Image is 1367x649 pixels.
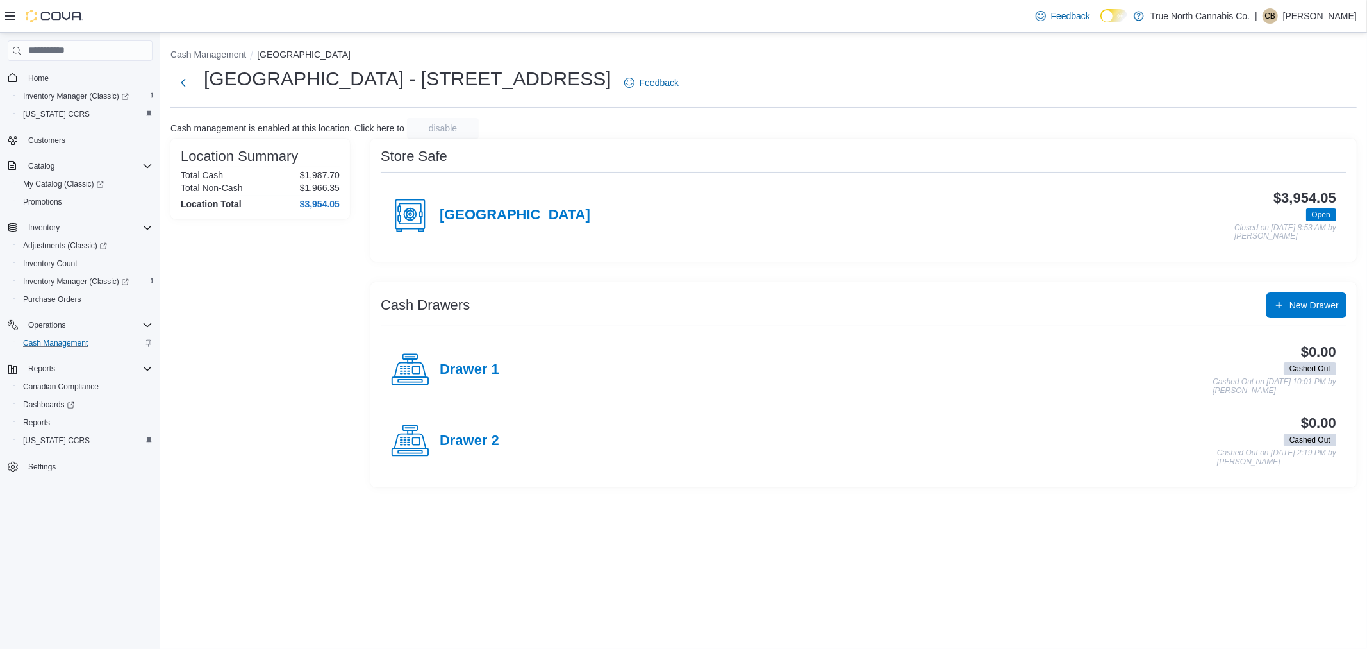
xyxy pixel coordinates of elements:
[18,238,153,253] span: Adjustments (Classic)
[1217,449,1336,466] p: Cashed Out on [DATE] 2:19 PM by [PERSON_NAME]
[23,361,153,376] span: Reports
[13,291,158,308] button: Purchase Orders
[1306,208,1336,221] span: Open
[381,149,447,164] h3: Store Safe
[3,131,158,149] button: Customers
[23,417,50,428] span: Reports
[1266,292,1346,318] button: New Drawer
[3,316,158,334] button: Operations
[18,274,134,289] a: Inventory Manager (Classic)
[28,73,49,83] span: Home
[181,183,243,193] h6: Total Non-Cash
[23,220,65,235] button: Inventory
[429,122,457,135] span: disable
[1284,362,1336,375] span: Cashed Out
[23,109,90,119] span: [US_STATE] CCRS
[23,133,70,148] a: Customers
[18,415,55,430] a: Reports
[13,87,158,105] a: Inventory Manager (Classic)
[3,457,158,476] button: Settings
[1283,8,1357,24] p: [PERSON_NAME]
[13,105,158,123] button: [US_STATE] CCRS
[300,183,340,193] p: $1,966.35
[170,70,196,96] button: Next
[13,255,158,273] button: Inventory Count
[18,176,109,192] a: My Catalog (Classic)
[3,157,158,175] button: Catalog
[18,433,95,448] a: [US_STATE] CCRS
[18,256,153,271] span: Inventory Count
[18,397,153,412] span: Dashboards
[1289,363,1330,375] span: Cashed Out
[18,176,153,192] span: My Catalog (Classic)
[13,432,158,450] button: [US_STATE] CCRS
[1031,3,1095,29] a: Feedback
[1051,10,1090,22] span: Feedback
[181,149,298,164] h3: Location Summary
[18,335,93,351] a: Cash Management
[300,199,340,209] h4: $3,954.05
[18,194,153,210] span: Promotions
[23,258,78,269] span: Inventory Count
[23,220,153,235] span: Inventory
[13,273,158,291] a: Inventory Manager (Classic)
[18,292,87,307] a: Purchase Orders
[257,49,351,60] button: [GEOGRAPHIC_DATA]
[3,360,158,378] button: Reports
[23,382,99,392] span: Canadian Compliance
[440,207,590,224] h4: [GEOGRAPHIC_DATA]
[640,76,679,89] span: Feedback
[18,433,153,448] span: Washington CCRS
[1312,209,1330,221] span: Open
[28,320,66,330] span: Operations
[23,459,153,475] span: Settings
[28,462,56,472] span: Settings
[23,179,104,189] span: My Catalog (Classic)
[28,364,55,374] span: Reports
[18,415,153,430] span: Reports
[23,400,74,410] span: Dashboards
[18,274,153,289] span: Inventory Manager (Classic)
[381,298,470,313] h3: Cash Drawers
[23,197,62,207] span: Promotions
[26,10,83,22] img: Cova
[23,435,90,446] span: [US_STATE] CCRS
[23,70,153,86] span: Home
[18,379,104,394] a: Canadian Compliance
[181,199,242,209] h4: Location Total
[23,317,153,333] span: Operations
[440,433,499,450] h4: Drawer 2
[28,135,65,146] span: Customers
[3,69,158,87] button: Home
[23,317,71,333] button: Operations
[18,335,153,351] span: Cash Management
[18,379,153,394] span: Canadian Compliance
[1289,434,1330,446] span: Cashed Out
[13,396,158,414] a: Dashboards
[407,118,479,139] button: disable
[13,414,158,432] button: Reports
[1301,344,1336,360] h3: $0.00
[23,132,153,148] span: Customers
[300,170,340,180] p: $1,987.70
[18,397,79,412] a: Dashboards
[1263,8,1278,24] div: Cynthia Baumhour
[23,338,88,348] span: Cash Management
[18,194,67,210] a: Promotions
[1255,8,1257,24] p: |
[3,219,158,237] button: Inventory
[18,88,134,104] a: Inventory Manager (Classic)
[18,88,153,104] span: Inventory Manager (Classic)
[181,170,223,180] h6: Total Cash
[23,158,60,174] button: Catalog
[170,123,404,133] p: Cash management is enabled at this location. Click here to
[1301,416,1336,431] h3: $0.00
[13,193,158,211] button: Promotions
[1234,224,1336,241] p: Closed on [DATE] 8:53 AM by [PERSON_NAME]
[13,378,158,396] button: Canadian Compliance
[204,66,611,92] h1: [GEOGRAPHIC_DATA] - [STREET_ADDRESS]
[28,161,54,171] span: Catalog
[23,294,81,305] span: Purchase Orders
[18,238,112,253] a: Adjustments (Classic)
